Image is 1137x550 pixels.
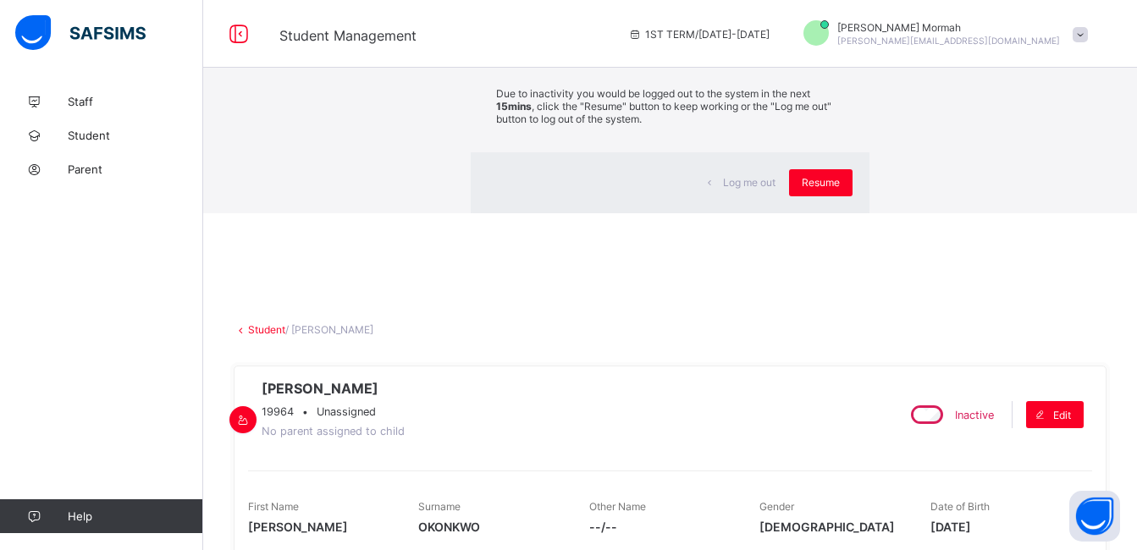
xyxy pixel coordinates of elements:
[589,500,646,513] span: Other Name
[930,520,1075,534] span: [DATE]
[279,27,417,44] span: Student Management
[759,500,794,513] span: Gender
[837,21,1060,34] span: [PERSON_NAME] Mormah
[802,176,840,189] span: Resume
[496,87,843,125] p: Due to inactivity you would be logged out to the system in the next , click the "Resume" button t...
[248,520,393,534] span: [PERSON_NAME]
[68,509,202,523] span: Help
[68,162,203,176] span: Parent
[262,405,405,418] div: •
[317,405,376,418] span: Unassigned
[262,405,294,418] span: 19964
[1053,409,1071,421] span: Edit
[262,425,405,437] span: No parent assigned to child
[589,520,734,534] span: --/--
[418,500,461,513] span: Surname
[837,36,1060,46] span: [PERSON_NAME][EMAIL_ADDRESS][DOMAIN_NAME]
[496,100,532,113] strong: 15mins
[262,380,405,397] span: [PERSON_NAME]
[628,28,770,41] span: session/term information
[15,15,146,51] img: safsims
[723,176,775,189] span: Log me out
[285,323,373,336] span: / [PERSON_NAME]
[787,20,1096,48] div: IfeomaMormah
[955,409,994,421] span: Inactive
[759,520,904,534] span: [DEMOGRAPHIC_DATA]
[68,95,203,108] span: Staff
[1069,491,1120,542] button: Open asap
[248,323,285,336] a: Student
[68,129,203,142] span: Student
[930,500,990,513] span: Date of Birth
[418,520,563,534] span: OKONKWO
[248,500,299,513] span: First Name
